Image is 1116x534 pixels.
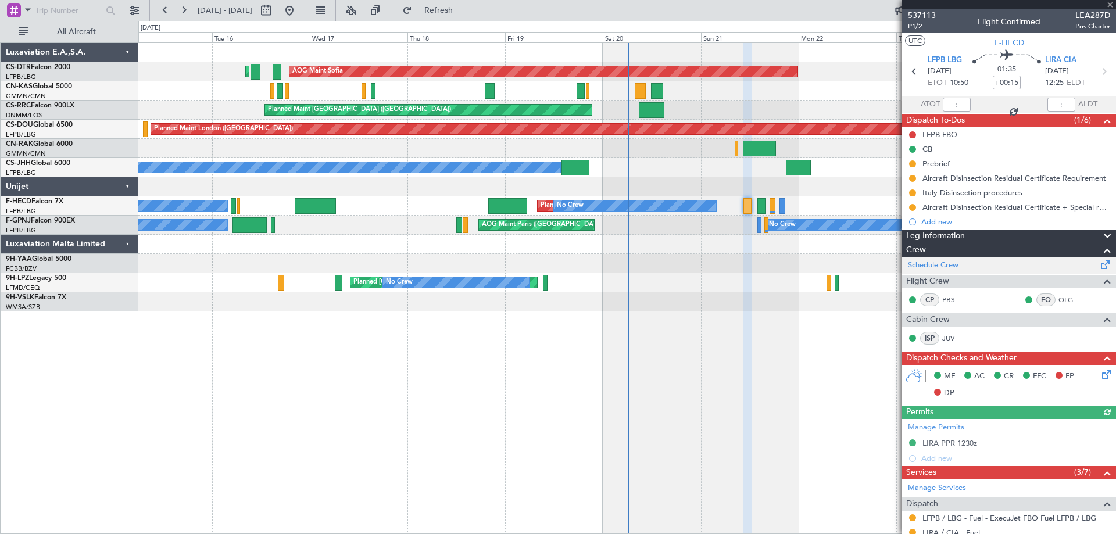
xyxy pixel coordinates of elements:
[1045,77,1064,89] span: 12:25
[386,274,413,291] div: No Crew
[6,111,42,120] a: DNMM/LOS
[397,1,467,20] button: Refresh
[922,513,1096,523] a: LFPB / LBG - Fuel - ExecuJet FBO Fuel LFPB / LBG
[906,466,936,479] span: Services
[249,63,308,80] div: Planned Maint Sofia
[921,217,1110,227] div: Add new
[6,83,72,90] a: CN-KASGlobal 5000
[6,73,36,81] a: LFPB/LBG
[950,77,968,89] span: 10:50
[541,197,724,214] div: Planned Maint [GEOGRAPHIC_DATA] ([GEOGRAPHIC_DATA])
[1074,466,1091,478] span: (3/7)
[906,352,1017,365] span: Dispatch Checks and Weather
[978,16,1040,28] div: Flight Confirmed
[906,497,938,511] span: Dispatch
[920,293,939,306] div: CP
[1036,293,1056,306] div: FO
[6,160,70,167] a: CS-JHHGlobal 6000
[922,202,1110,212] div: Aircraft Disinsection Residual Certificate + Special request
[799,32,896,42] div: Mon 22
[1067,77,1085,89] span: ELDT
[6,226,36,235] a: LFPB/LBG
[942,295,968,305] a: PBS
[154,120,293,138] div: Planned Maint London ([GEOGRAPHIC_DATA])
[922,188,1022,198] div: Italy Disinsection procedures
[6,303,40,311] a: WMSA/SZB
[1078,99,1097,110] span: ALDT
[1033,371,1046,382] span: FFC
[6,64,70,71] a: CS-DTRFalcon 2000
[906,275,949,288] span: Flight Crew
[6,275,29,282] span: 9H-LPZ
[921,99,940,110] span: ATOT
[115,32,212,42] div: Mon 15
[35,2,102,19] input: Trip Number
[6,217,31,224] span: F-GPNJ
[974,371,985,382] span: AC
[310,32,407,42] div: Wed 17
[922,173,1106,183] div: Aircraft Disinsection Residual Certificate Requirement
[353,274,518,291] div: Planned [GEOGRAPHIC_DATA] ([GEOGRAPHIC_DATA])
[6,256,71,263] a: 9H-YAAGlobal 5000
[505,32,603,42] div: Fri 19
[6,130,36,139] a: LFPB/LBG
[1045,66,1069,77] span: [DATE]
[896,32,994,42] div: Tue 23
[922,130,957,139] div: LFPB FBO
[268,101,451,119] div: Planned Maint [GEOGRAPHIC_DATA] ([GEOGRAPHIC_DATA])
[944,371,955,382] span: MF
[6,169,36,177] a: LFPB/LBG
[922,144,932,154] div: CB
[6,102,74,109] a: CS-RRCFalcon 900LX
[997,64,1016,76] span: 01:35
[6,102,31,109] span: CS-RRC
[414,6,463,15] span: Refresh
[6,160,31,167] span: CS-JHH
[908,21,936,31] span: P1/2
[906,313,950,327] span: Cabin Crew
[928,77,947,89] span: ETOT
[6,217,75,224] a: F-GPNJFalcon 900EX
[908,9,936,21] span: 537113
[6,207,36,216] a: LFPB/LBG
[906,114,965,127] span: Dispatch To-Dos
[906,230,965,243] span: Leg Information
[6,64,31,71] span: CS-DTR
[6,256,32,263] span: 9H-YAA
[6,275,66,282] a: 9H-LPZLegacy 500
[6,121,73,128] a: CS-DOUGlobal 6500
[6,284,40,292] a: LFMD/CEQ
[482,216,604,234] div: AOG Maint Paris ([GEOGRAPHIC_DATA])
[908,260,958,271] a: Schedule Crew
[1058,295,1085,305] a: OLG
[1045,55,1076,66] span: LIRA CIA
[995,37,1024,49] span: F-HECD
[30,28,123,36] span: All Aircraft
[6,83,33,90] span: CN-KAS
[928,55,962,66] span: LFPB LBG
[1074,114,1091,126] span: (1/6)
[6,294,66,301] a: 9H-VSLKFalcon 7X
[944,388,954,399] span: DP
[908,482,966,494] a: Manage Services
[1075,9,1110,21] span: LEA287D
[1065,371,1074,382] span: FP
[1075,21,1110,31] span: Pos Charter
[198,5,252,16] span: [DATE] - [DATE]
[922,159,950,169] div: Prebrief
[603,32,700,42] div: Sat 20
[6,198,31,205] span: F-HECD
[701,32,799,42] div: Sun 21
[292,63,343,80] div: AOG Maint Sofia
[6,149,46,158] a: GMMN/CMN
[212,32,310,42] div: Tue 16
[769,216,796,234] div: No Crew
[6,198,63,205] a: F-HECDFalcon 7X
[6,264,37,273] a: FCBB/BZV
[6,141,33,148] span: CN-RAK
[141,23,160,33] div: [DATE]
[6,92,46,101] a: GMMN/CMN
[407,32,505,42] div: Thu 18
[6,121,33,128] span: CS-DOU
[928,66,952,77] span: [DATE]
